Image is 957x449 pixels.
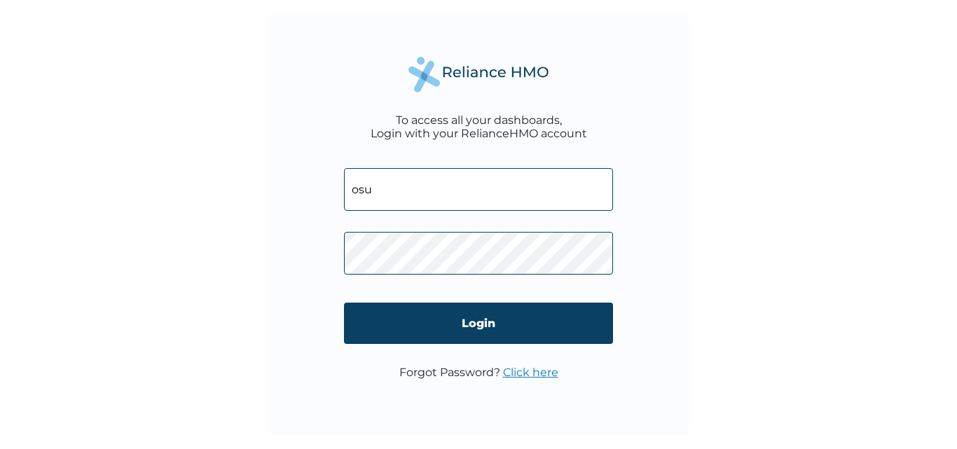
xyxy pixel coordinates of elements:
input: Email address or HMO ID [344,168,613,211]
img: Reliance Health's Logo [408,57,549,92]
a: Click here [503,366,558,379]
input: Login [344,303,613,344]
div: To access all your dashboards, Login with your RelianceHMO account [371,113,587,140]
p: Forgot Password? [399,366,558,379]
